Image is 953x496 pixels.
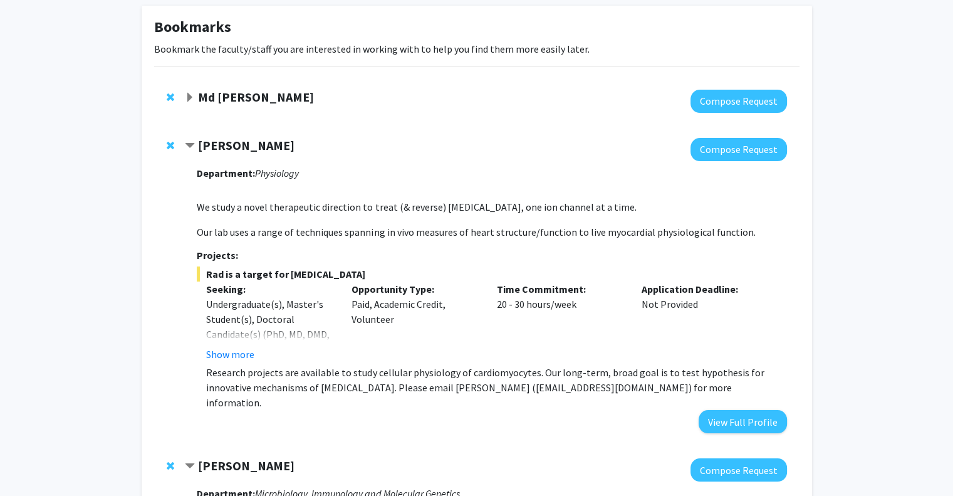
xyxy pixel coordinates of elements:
iframe: Chat [9,440,53,487]
h1: Bookmarks [154,18,799,36]
p: Seeking: [206,282,333,297]
span: Remove Jonathan Satin from bookmarks [167,140,174,150]
strong: [PERSON_NAME] [198,458,294,473]
p: Time Commitment: [496,282,623,297]
button: Show more [206,347,254,362]
strong: Md [PERSON_NAME] [198,89,314,105]
span: Contract Saurabh Chattopadhyay Bookmark [185,462,195,472]
span: Expand Md Eunus Ali Bookmark [185,93,195,103]
button: Compose Request to Md Eunus Ali [690,90,787,113]
span: Rad is a target for [MEDICAL_DATA] [197,266,786,282]
p: Application Deadline: [642,282,768,297]
p: Research projects are available to study cellular physiology of cardiomyocytes. Our long-term, br... [206,365,786,410]
strong: Projects: [197,249,238,261]
span: Remove Md Eunus Ali from bookmarks [167,92,174,102]
p: Bookmark the faculty/staff you are interested in working with to help you find them more easily l... [154,41,799,56]
button: View Full Profile [699,410,787,433]
div: Not Provided [632,282,778,362]
button: Compose Request to Saurabh Chattopadhyay [690,458,787,482]
div: Undergraduate(s), Master's Student(s), Doctoral Candidate(s) (PhD, MD, DMD, PharmD, etc.), Postdo... [206,297,333,387]
strong: [PERSON_NAME] [198,137,294,153]
button: Compose Request to Jonathan Satin [690,138,787,161]
i: Physiology [255,167,299,179]
div: 20 - 30 hours/week [487,282,632,362]
strong: Department: [197,167,255,179]
p: We study a novel therapeutic direction to treat (& reverse) [MEDICAL_DATA], one ion channel at a ... [197,199,786,214]
p: Our lab uses a range of techniques spanning in vivo measures of heart structure/function to live ... [197,224,786,240]
span: Contract Jonathan Satin Bookmark [185,141,195,151]
p: Opportunity Type: [352,282,478,297]
div: Paid, Academic Credit, Volunteer [342,282,487,362]
span: Remove Saurabh Chattopadhyay from bookmarks [167,461,174,471]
